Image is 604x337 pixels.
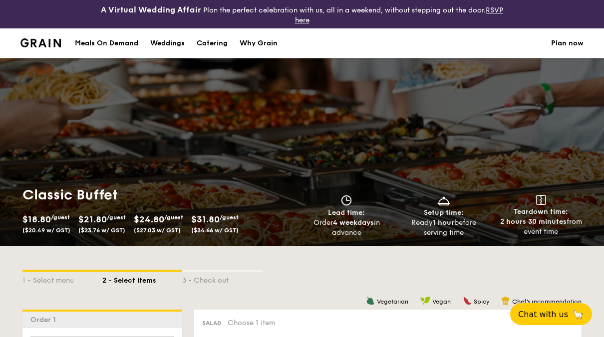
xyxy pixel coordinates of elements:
span: $31.80 [191,214,220,225]
img: icon-clock.2db775ea.svg [339,195,354,206]
span: /guest [107,214,126,221]
div: Weddings [150,28,185,58]
span: Setup time: [424,208,464,217]
a: Logotype [20,38,61,47]
div: 1 - Select menu [22,272,102,286]
span: ($20.49 w/ GST) [22,227,70,234]
div: Meals On Demand [75,28,138,58]
span: Spicy [474,298,489,305]
span: ($27.03 w/ GST) [134,227,181,234]
span: /guest [51,214,70,221]
img: icon-dish.430c3a2e.svg [436,195,451,206]
img: icon-chef-hat.a58ddaea.svg [501,296,510,305]
strong: 4 weekdays [333,218,374,227]
div: 2 - Select items [102,272,182,286]
a: Catering [191,28,234,58]
a: Weddings [144,28,191,58]
div: Plan the perfect celebration with us, all in a weekend, without stepping out the door. [101,4,504,24]
span: Lead time: [328,208,365,217]
span: Order 1 [30,316,60,324]
span: Teardown time: [514,207,568,216]
a: Meals On Demand [69,28,144,58]
a: Why Grain [234,28,284,58]
span: /guest [220,214,239,221]
div: Ready before serving time [399,218,489,238]
span: Choose 1 item [228,319,275,327]
img: icon-spicy.37a8142b.svg [463,296,472,305]
span: Chef's recommendation [512,298,582,305]
span: Vegetarian [377,298,408,305]
div: from event time [496,217,586,237]
span: $21.80 [78,214,107,225]
img: icon-teardown.65201eee.svg [536,195,546,205]
span: $24.80 [134,214,164,225]
span: Vegan [432,298,451,305]
img: icon-vegan.f8ff3823.svg [420,296,430,305]
strong: 2 hours 30 minutes [500,217,567,226]
div: Order in advance [302,218,391,238]
h1: Classic Buffet [22,186,298,204]
div: Catering [197,28,228,58]
span: Chat with us [518,310,568,319]
span: 🦙 [572,309,584,320]
strong: 1 hour [433,218,454,227]
div: Why Grain [240,28,278,58]
a: Plan now [551,28,584,58]
img: Grain [20,38,61,47]
span: $18.80 [22,214,51,225]
button: Chat with us🦙 [510,303,592,325]
div: 3 - Check out [182,272,262,286]
span: Salad [202,320,222,327]
img: icon-vegetarian.fe4039eb.svg [366,296,375,305]
h4: A Virtual Wedding Affair [101,4,201,16]
span: /guest [164,214,183,221]
span: ($23.76 w/ GST) [78,227,125,234]
span: ($34.66 w/ GST) [191,227,239,234]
